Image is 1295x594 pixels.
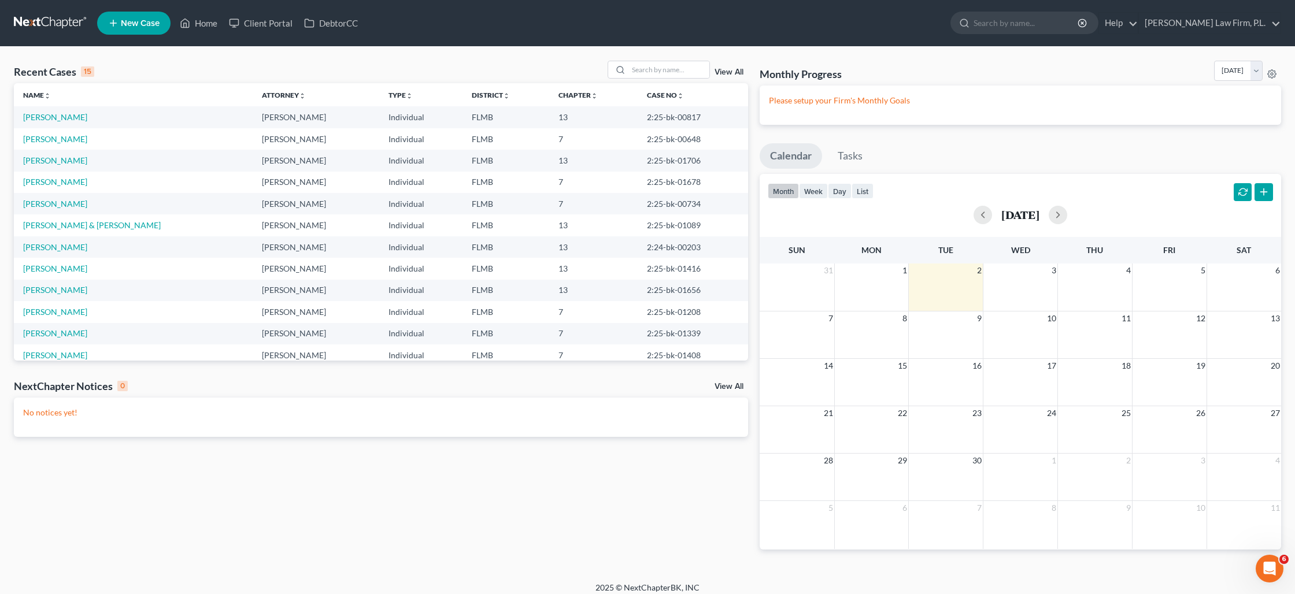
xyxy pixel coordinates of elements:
td: 2:25-bk-01408 [638,344,748,366]
button: month [768,183,799,199]
td: [PERSON_NAME] [253,344,379,366]
a: View All [715,68,743,76]
a: Typeunfold_more [388,91,413,99]
span: 25 [1120,406,1132,420]
td: 2:25-bk-00648 [638,128,748,150]
a: View All [715,383,743,391]
td: 13 [549,214,638,236]
td: [PERSON_NAME] [253,150,379,171]
span: 16 [971,359,983,373]
i: unfold_more [299,92,306,99]
a: Case Nounfold_more [647,91,684,99]
button: list [852,183,874,199]
td: Individual [379,344,462,366]
span: 21 [823,406,834,420]
span: Tue [938,245,953,255]
td: FLMB [462,214,549,236]
td: Individual [379,280,462,301]
a: [PERSON_NAME] [23,134,87,144]
div: 0 [117,381,128,391]
a: Nameunfold_more [23,91,51,99]
span: 27 [1270,406,1281,420]
td: 7 [549,128,638,150]
span: 4 [1125,263,1132,277]
td: Individual [379,172,462,193]
a: Attorneyunfold_more [262,91,306,99]
td: FLMB [462,128,549,150]
span: 8 [901,311,908,325]
span: Sat [1237,245,1251,255]
td: 7 [549,323,638,344]
td: Individual [379,214,462,236]
td: FLMB [462,150,549,171]
td: Individual [379,258,462,279]
td: FLMB [462,344,549,366]
span: 7 [827,311,834,325]
td: FLMB [462,258,549,279]
span: 13 [1270,311,1281,325]
span: 20 [1270,359,1281,373]
td: 13 [549,150,638,171]
span: 4 [1274,454,1281,467]
a: Client Portal [223,13,298,34]
div: 15 [81,66,94,77]
td: FLMB [462,172,549,193]
td: [PERSON_NAME] [253,323,379,344]
span: 19 [1195,359,1207,373]
div: Recent Cases [14,65,94,79]
span: 5 [1200,263,1207,277]
span: Mon [861,245,882,255]
td: 7 [549,193,638,214]
td: 7 [549,301,638,322]
td: 2:25-bk-01656 [638,280,748,301]
div: NextChapter Notices [14,379,128,393]
a: [PERSON_NAME] [23,285,87,295]
span: 2 [976,263,983,277]
span: 1 [1050,454,1057,467]
span: 23 [971,406,983,420]
span: 2 [1125,454,1132,467]
span: 9 [1125,501,1132,515]
input: Search by name... [628,61,709,78]
span: 29 [897,454,908,467]
span: 9 [976,311,983,325]
td: 2:25-bk-00817 [638,106,748,128]
td: 13 [549,280,638,301]
td: 7 [549,344,638,366]
span: 26 [1195,406,1207,420]
td: Individual [379,236,462,258]
td: [PERSON_NAME] [253,280,379,301]
td: [PERSON_NAME] [253,193,379,214]
span: 6 [901,501,908,515]
span: 3 [1050,263,1057,277]
h2: [DATE] [1001,209,1039,221]
td: FLMB [462,301,549,322]
a: [PERSON_NAME] [23,263,87,273]
i: unfold_more [44,92,51,99]
span: New Case [121,19,160,28]
i: unfold_more [503,92,510,99]
i: unfold_more [677,92,684,99]
span: 12 [1195,311,1207,325]
td: FLMB [462,106,549,128]
a: [PERSON_NAME] & [PERSON_NAME] [23,220,161,230]
i: unfold_more [591,92,598,99]
span: Sun [789,245,805,255]
a: [PERSON_NAME] [23,307,87,317]
span: Fri [1163,245,1175,255]
span: 28 [823,454,834,467]
td: [PERSON_NAME] [253,236,379,258]
span: 14 [823,359,834,373]
td: 13 [549,258,638,279]
span: 11 [1270,501,1281,515]
td: FLMB [462,236,549,258]
td: 13 [549,106,638,128]
td: 2:25-bk-01416 [638,258,748,279]
span: Wed [1011,245,1030,255]
a: [PERSON_NAME] [23,112,87,122]
h3: Monthly Progress [760,67,842,81]
td: Individual [379,128,462,150]
a: Home [174,13,223,34]
a: [PERSON_NAME] [23,155,87,165]
td: 2:25-bk-01208 [638,301,748,322]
